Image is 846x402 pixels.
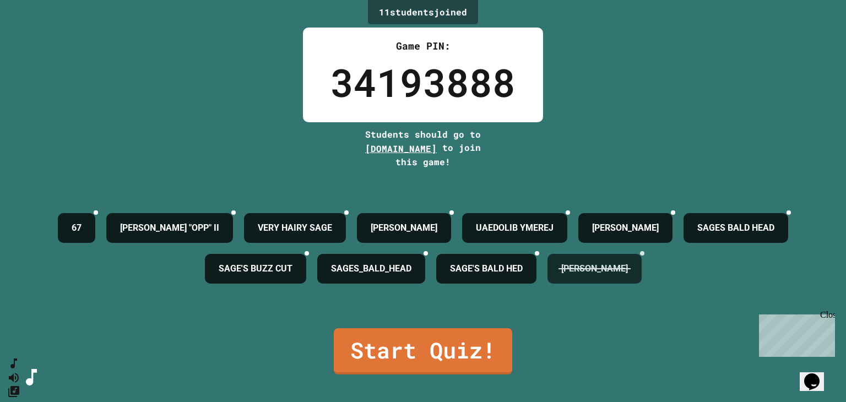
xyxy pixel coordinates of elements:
span: [DOMAIN_NAME] [365,143,437,154]
h4: 67 [72,221,82,235]
div: Students should go to to join this game! [354,128,492,169]
h4: [PERSON_NAME] [371,221,437,235]
button: SpeedDial basic example [7,357,20,371]
h4: SAGES_BALD_HEAD [331,262,411,275]
h4: UAEDOLIB YMEREJ [476,221,554,235]
iframe: chat widget [755,310,835,357]
h4: SAGE'S BALD HED [450,262,523,275]
h4: [PERSON_NAME] "OPP" II [120,221,219,235]
h4: SAGE'S BUZZ CUT [219,262,292,275]
iframe: chat widget [800,358,835,391]
button: Change Music [7,384,20,398]
button: Mute music [7,371,20,384]
h4: VERY HAIRY SAGE [258,221,332,235]
h4: [PERSON_NAME] [561,262,628,275]
div: Chat with us now!Close [4,4,76,70]
h4: [PERSON_NAME] [592,221,659,235]
div: Game PIN: [330,39,516,53]
div: 34193888 [330,53,516,111]
h4: SAGES BALD HEAD [697,221,774,235]
a: Start Quiz! [334,328,512,374]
